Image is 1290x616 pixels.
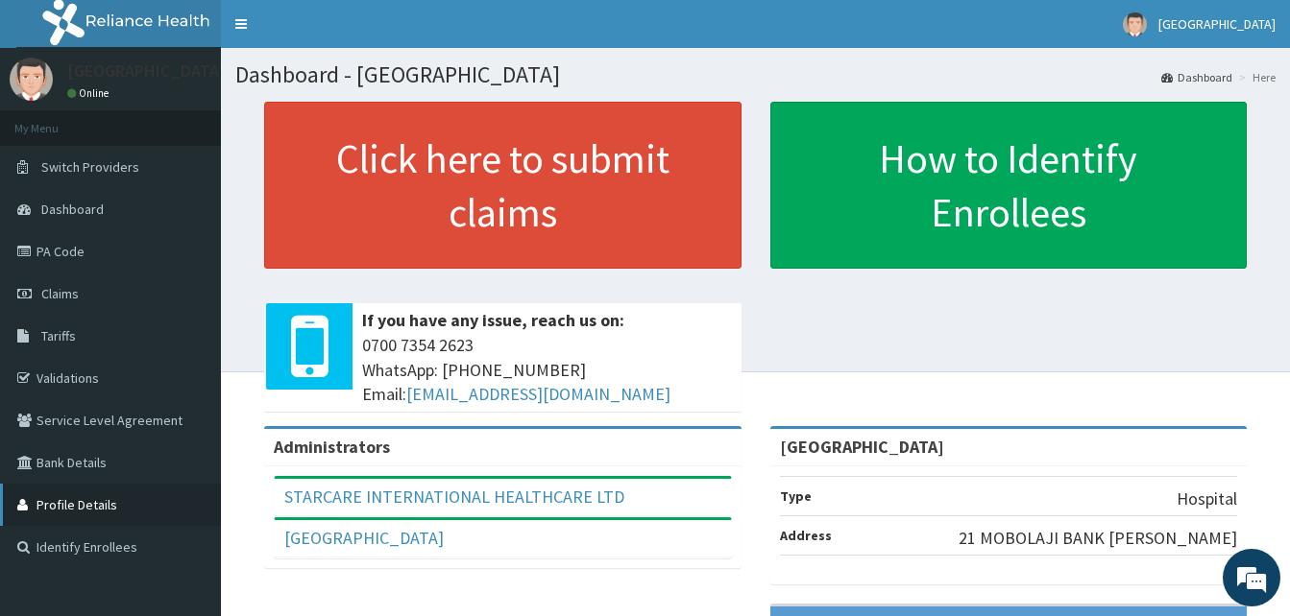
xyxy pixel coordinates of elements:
[41,327,76,344] span: Tariffs
[1234,69,1276,85] li: Here
[41,285,79,302] span: Claims
[406,383,670,405] a: [EMAIL_ADDRESS][DOMAIN_NAME]
[10,58,53,101] img: User Image
[235,62,1276,87] h1: Dashboard - [GEOGRAPHIC_DATA]
[284,486,624,508] a: STARCARE INTERNATIONAL HEALTHCARE LTD
[362,333,732,407] span: 0700 7354 2623 WhatsApp: [PHONE_NUMBER] Email:
[780,487,812,505] b: Type
[41,158,139,176] span: Switch Providers
[1158,15,1276,33] span: [GEOGRAPHIC_DATA]
[67,62,226,80] p: [GEOGRAPHIC_DATA]
[264,102,742,269] a: Click here to submit claims
[1123,12,1147,36] img: User Image
[284,527,444,549] a: [GEOGRAPHIC_DATA]
[41,201,104,218] span: Dashboard
[770,102,1248,269] a: How to Identify Enrollees
[274,436,390,458] b: Administrators
[1161,69,1232,85] a: Dashboard
[780,527,832,544] b: Address
[780,436,944,458] strong: [GEOGRAPHIC_DATA]
[67,86,113,100] a: Online
[362,309,624,331] b: If you have any issue, reach us on:
[959,526,1237,551] p: 21 MOBOLAJI BANK [PERSON_NAME]
[1177,486,1237,511] p: Hospital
